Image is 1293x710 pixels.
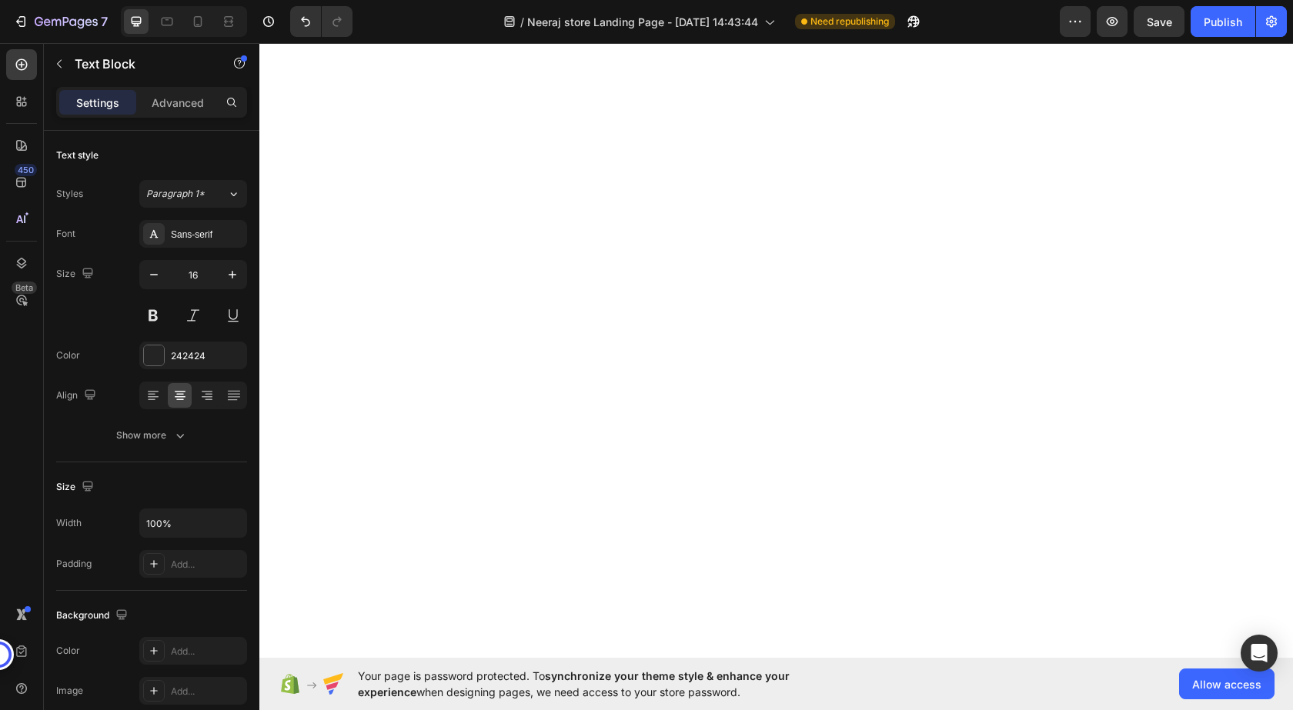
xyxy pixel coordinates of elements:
[140,509,246,537] input: Auto
[56,557,92,571] div: Padding
[146,187,205,201] span: Paragraph 1*
[1241,635,1278,672] div: Open Intercom Messenger
[259,43,1293,658] iframe: Design area
[56,605,131,626] div: Background
[56,148,99,162] div: Text style
[56,422,247,449] button: Show more
[1134,6,1184,37] button: Save
[56,348,80,362] div: Color
[1191,6,1255,37] button: Publish
[1192,676,1261,692] span: Allow access
[358,668,850,700] span: Your page is password protected. To when designing pages, we need access to your store password.
[810,15,889,28] span: Need republishing
[358,669,790,698] span: synchronize your theme style & enhance your experience
[527,14,758,30] span: Neeraj store Landing Page - [DATE] 14:43:44
[12,282,37,294] div: Beta
[75,55,205,73] p: Text Block
[6,6,115,37] button: 7
[290,6,352,37] div: Undo/Redo
[101,12,108,31] p: 7
[56,516,82,530] div: Width
[1147,15,1172,28] span: Save
[56,644,80,658] div: Color
[171,645,243,658] div: Add...
[56,385,99,406] div: Align
[56,684,83,698] div: Image
[152,95,204,111] p: Advanced
[56,477,97,498] div: Size
[171,685,243,698] div: Add...
[1179,668,1275,699] button: Allow access
[56,227,75,241] div: Font
[139,180,247,208] button: Paragraph 1*
[56,187,83,201] div: Styles
[520,14,524,30] span: /
[76,95,119,111] p: Settings
[56,264,97,285] div: Size
[171,228,243,242] div: Sans-serif
[171,558,243,572] div: Add...
[171,349,243,363] div: 242424
[15,164,37,176] div: 450
[116,428,188,443] div: Show more
[1204,14,1242,30] div: Publish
